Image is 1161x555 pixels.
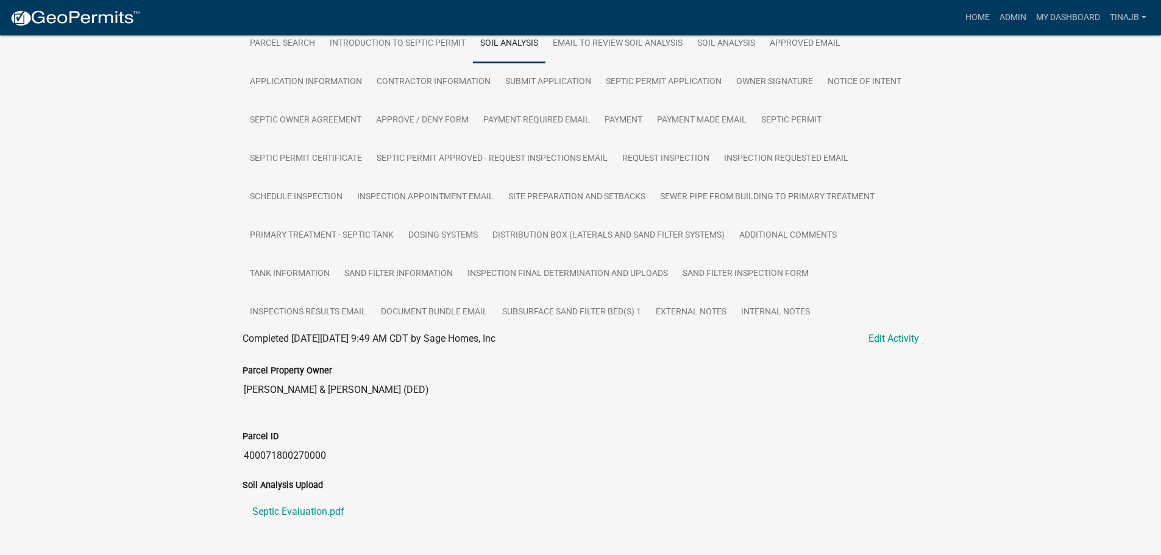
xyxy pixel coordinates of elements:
a: Document Bundle Email [374,293,495,332]
a: Site Preparation and Setbacks [501,178,653,217]
a: Email to review soil analysis [545,24,690,63]
a: Schedule Inspection [243,178,350,217]
a: Inspection Requested Email [717,140,856,179]
a: Payment Made Email [650,101,754,140]
a: Septic Evaluation.pdf [243,497,919,526]
a: Septic Owner Agreement [243,101,369,140]
a: Request Inspection [615,140,717,179]
a: Approved Email [762,24,848,63]
a: Contractor Information [369,63,498,102]
a: Application Information [243,63,369,102]
a: Septic Permit Approved - Request Inspections Email [369,140,615,179]
a: Subsurface Sand Filter Bed(s) 1 [495,293,648,332]
a: Admin [995,6,1031,29]
label: Parcel ID [243,433,279,441]
a: Sand Filter Information [337,255,460,294]
a: Internal Notes [734,293,817,332]
span: Completed [DATE][DATE] 9:49 AM CDT by Sage Homes, Inc [243,333,495,344]
a: Septic Permit Application [598,63,729,102]
a: Introduction to Septic Permit [322,24,473,63]
a: Edit Activity [868,331,919,346]
a: Tank Information [243,255,337,294]
a: My Dashboard [1031,6,1105,29]
a: Payment Required Email [476,101,597,140]
a: Notice of Intent [820,63,909,102]
a: Soil Analysis [690,24,762,63]
a: Inspection Final Determination and Uploads [460,255,675,294]
a: Owner Signature [729,63,820,102]
a: Additional Comments [732,216,844,255]
label: Soil Analysis Upload [243,481,323,490]
a: Distribution Box (Laterals and Sand Filter Systems) [485,216,732,255]
label: Parcel Property Owner [243,367,332,375]
a: Approve / Deny Form [369,101,476,140]
a: External Notes [648,293,734,332]
a: Home [960,6,995,29]
a: Inspections Results Email [243,293,374,332]
a: Soil Analysis [473,24,545,63]
a: Dosing Systems [401,216,485,255]
a: Tinajb [1105,6,1151,29]
a: Septic Permit [754,101,829,140]
a: Septic Permit Certificate [243,140,369,179]
a: Inspection Appointment Email [350,178,501,217]
a: Parcel search [243,24,322,63]
a: Sand Filter Inspection Form [675,255,816,294]
a: Payment [597,101,650,140]
a: Primary Treatment - Septic Tank [243,216,401,255]
a: Sewer Pipe From Building to Primary Treatment [653,178,882,217]
a: Submit Application [498,63,598,102]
